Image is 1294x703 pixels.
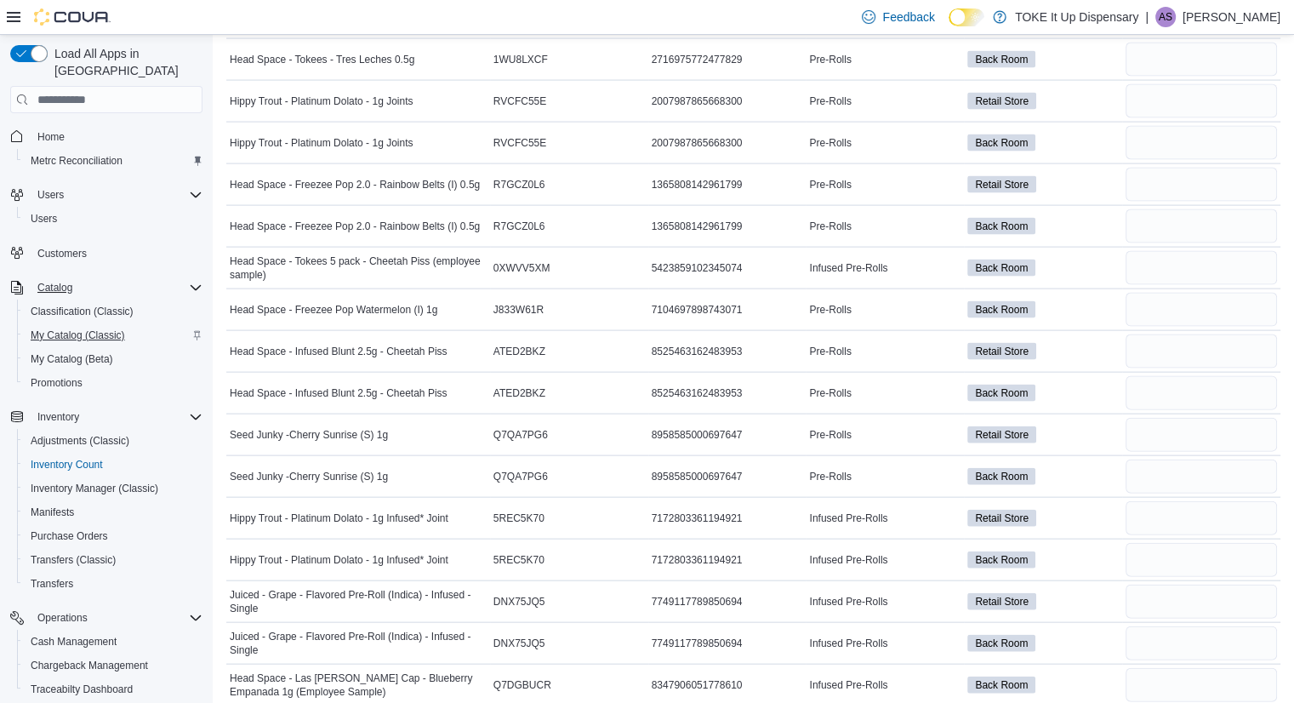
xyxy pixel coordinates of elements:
span: Retail Store [967,93,1036,110]
span: Back Room [975,302,1028,317]
a: Traceabilty Dashboard [24,679,140,700]
span: Transfers (Classic) [24,550,202,570]
span: Infused Pre-Rolls [809,512,887,525]
span: My Catalog (Beta) [24,349,202,369]
span: DNX75JQ5 [493,595,545,609]
span: Catalog [31,277,202,298]
span: Classification (Classic) [24,301,202,322]
button: Adjustments (Classic) [17,429,209,453]
span: Purchase Orders [24,526,202,546]
span: Back Room [967,218,1035,235]
div: 8958585000697647 [648,466,807,487]
div: 8525463162483953 [648,383,807,403]
span: Chargeback Management [31,659,148,672]
div: 1365808142961799 [648,174,807,195]
span: My Catalog (Classic) [31,329,125,342]
span: Purchase Orders [31,529,108,543]
span: Head Space - Freezee Pop 2.0 - Rainbow Belts (I) 0.5g [230,220,480,233]
button: Home [3,123,209,148]
div: 7172803361194921 [648,550,807,570]
span: My Catalog (Beta) [31,352,113,366]
div: 1365808142961799 [648,216,807,237]
span: Back Room [967,677,1035,694]
span: Users [37,188,64,202]
span: Manifests [31,506,74,519]
span: Cash Management [31,635,117,649]
a: Customers [31,243,94,264]
img: Cova [34,9,111,26]
a: Metrc Reconciliation [24,151,129,171]
span: Chargeback Management [24,655,202,676]
span: Classification (Classic) [31,305,134,318]
span: Retail Store [967,593,1036,610]
span: Back Room [975,552,1028,568]
div: 2716975772477829 [648,49,807,70]
span: Retail Store [967,426,1036,443]
span: Back Room [975,386,1028,401]
span: Feedback [882,9,934,26]
button: Catalog [3,276,209,300]
button: Chargeback Management [17,654,209,677]
span: Metrc Reconciliation [31,154,123,168]
span: ATED2BKZ [493,386,545,400]
button: Transfers [17,572,209,596]
div: 8525463162483953 [648,341,807,362]
span: Back Room [975,219,1028,234]
p: [PERSON_NAME] [1183,7,1280,27]
span: Adjustments (Classic) [24,431,202,451]
span: Back Room [975,469,1028,484]
a: My Catalog (Beta) [24,349,120,369]
button: Inventory Manager (Classic) [17,477,209,500]
span: Inventory Count [24,454,202,475]
button: Customers [3,241,209,266]
span: Retail Store [975,94,1029,109]
span: Head Space - Infused Blunt 2.5g - Cheetah Piss [230,386,447,400]
a: Adjustments (Classic) [24,431,136,451]
span: Juiced - Grape - Flavored Pre-Roll (Indica) - Infused - Single [230,588,487,615]
span: Retail Store [975,344,1029,359]
span: RVCFC55E [493,136,546,150]
span: Manifests [24,502,202,523]
span: Q7QA7PG6 [493,428,548,442]
a: Inventory Count [24,454,110,475]
button: Inventory Count [17,453,209,477]
span: Retail Store [967,510,1036,527]
span: Juiced - Grape - Flavored Pre-Roll (Indica) - Infused - Single [230,630,487,657]
div: 7749117789850694 [648,633,807,654]
button: Users [3,183,209,207]
span: Hippy Trout - Platinum Dolato - 1g Infused* Joint [230,553,448,567]
span: Pre-Rolls [809,386,851,400]
span: Catalog [37,281,72,294]
span: Head Space - Tokees 5 pack - Cheetah Piss (employee sample) [230,254,487,282]
a: Classification (Classic) [24,301,140,322]
button: Transfers (Classic) [17,548,209,572]
a: Purchase Orders [24,526,115,546]
button: Users [31,185,71,205]
span: Pre-Rolls [809,53,851,66]
span: Back Room [975,52,1028,67]
button: Inventory [31,407,86,427]
div: 2007987865668300 [648,91,807,111]
a: Chargeback Management [24,655,155,676]
span: Back Room [967,635,1035,652]
span: 5REC5K70 [493,553,544,567]
div: 7749117789850694 [648,592,807,612]
span: Users [31,185,202,205]
span: Cash Management [24,632,202,652]
span: J833W61R [493,303,544,317]
div: 7104697898743071 [648,300,807,320]
a: Inventory Manager (Classic) [24,478,165,499]
span: AS [1159,7,1172,27]
span: Pre-Rolls [809,94,851,108]
span: Seed Junky -Cherry Sunrise (S) 1g [230,470,388,483]
span: Retail Store [975,177,1029,192]
span: Back Room [967,385,1035,402]
span: Metrc Reconciliation [24,151,202,171]
span: R7GCZ0L6 [493,178,545,191]
span: Customers [37,247,87,260]
button: Traceabilty Dashboard [17,677,209,701]
span: Head Space - Freezee Pop Watermelon (I) 1g [230,303,437,317]
span: Retail Store [967,343,1036,360]
div: Admin Sawicki [1155,7,1176,27]
p: TOKE It Up Dispensary [1015,7,1138,27]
